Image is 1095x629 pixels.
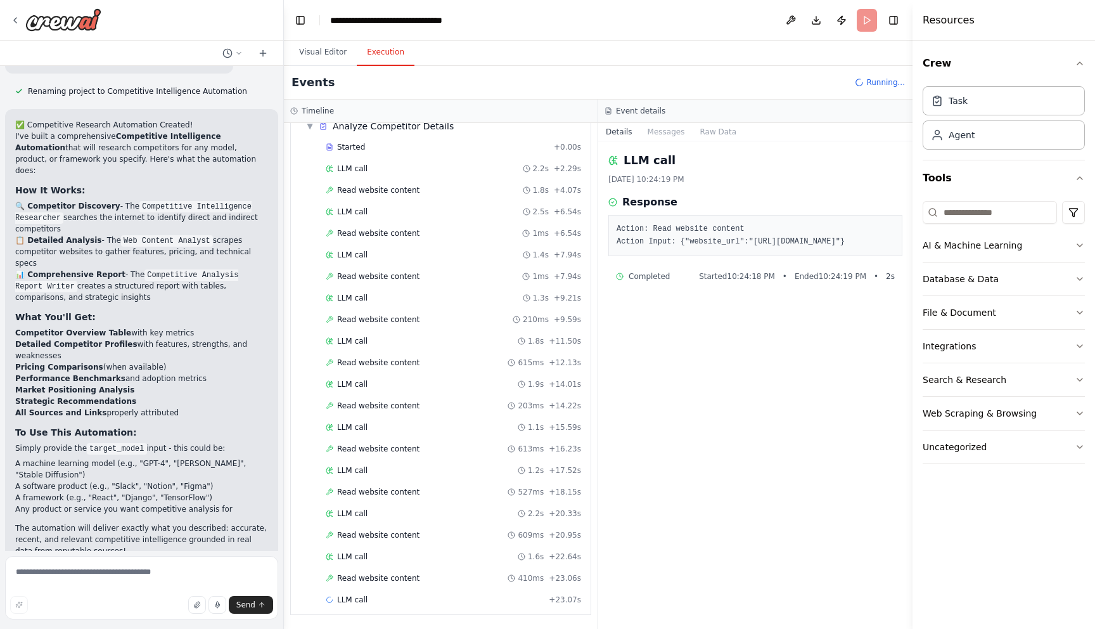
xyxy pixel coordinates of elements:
span: 1ms [532,271,549,282]
button: Integrations [923,330,1085,363]
span: + 15.59s [549,422,581,432]
strong: 📋 Detailed Analysis [15,236,102,245]
span: 1.9s [528,379,544,389]
li: - The searches the internet to identify direct and indirect competitors [15,200,268,235]
li: properly attributed [15,407,268,418]
div: [DATE] 10:24:19 PM [608,174,902,185]
span: 1ms [532,228,549,238]
pre: Action: Read website content Action Input: {"website_url":"[URL][DOMAIN_NAME]"} [617,223,894,248]
span: 1.8s [533,185,549,195]
span: Started [337,142,365,152]
span: LLM call [337,379,368,389]
span: 203ms [518,401,544,411]
span: 1.6s [528,552,544,562]
span: 2.2s [533,164,549,174]
code: target_model [87,443,146,455]
span: + 6.54s [554,207,581,217]
img: Logo [25,8,101,31]
span: ▼ [306,121,314,131]
h2: ✅ Competitive Research Automation Created! [15,119,268,131]
button: Hide right sidebar [885,11,902,29]
span: + 9.21s [554,293,581,303]
span: Read website content [337,314,419,325]
button: Search & Research [923,363,1085,396]
span: 2.5s [533,207,549,217]
h2: Events [291,74,335,91]
span: 613ms [518,444,544,454]
div: Search & Research [923,373,1006,386]
span: Started 10:24:18 PM [699,271,775,282]
button: AI & Machine Learning [923,229,1085,262]
span: LLM call [337,509,368,519]
span: + 20.33s [549,509,581,519]
strong: 📊 Comprehensive Report [15,270,125,279]
span: Completed [629,271,670,282]
span: + 16.23s [549,444,581,454]
li: with features, strengths, and weaknesses [15,339,268,361]
button: Send [229,596,273,614]
span: Send [236,600,255,610]
strong: Market Positioning Analysis [15,386,134,394]
span: LLM call [337,465,368,476]
li: and adoption metrics [15,373,268,384]
span: + 7.94s [554,271,581,282]
button: Upload files [188,596,206,614]
div: Crew [923,81,1085,160]
button: Click to speak your automation idea [208,596,226,614]
span: LLM call [337,293,368,303]
li: A machine learning model (e.g., "GPT-4", "[PERSON_NAME]", "Stable Diffusion") [15,458,268,481]
div: Tools [923,196,1085,474]
span: 609ms [518,530,544,540]
span: + 4.07s [554,185,581,195]
span: + 18.15s [549,487,581,497]
li: with key metrics [15,327,268,339]
strong: Competitive Intelligence Automation [15,132,221,152]
span: Renaming project to Competitive Intelligence Automation [28,86,247,96]
code: Competitive Analysis Report Writer [15,269,238,292]
button: Start a new chat [253,46,273,61]
span: 210ms [523,314,549,325]
span: + 20.95s [549,530,581,540]
div: Integrations [923,340,976,353]
strong: What You'll Get: [15,312,96,322]
span: • [783,271,787,282]
span: Read website content [337,401,419,411]
span: Read website content [337,271,419,282]
strong: To Use This Automation: [15,427,137,438]
li: (when available) [15,361,268,373]
strong: Strategic Recommendations [15,397,136,406]
span: 1.8s [528,336,544,346]
code: Competitive Intelligence Researcher [15,201,252,224]
span: LLM call [337,207,368,217]
span: Read website content [337,573,419,583]
li: A framework (e.g., "React", "Django", "TensorFlow") [15,492,268,503]
p: The automation will deliver exactly what you described: accurate, recent, and relevant competitiv... [15,522,268,557]
span: LLM call [337,595,368,605]
span: + 23.06s [549,573,581,583]
button: Messages [640,123,693,141]
span: + 14.22s [549,401,581,411]
h3: Timeline [302,106,334,116]
button: Visual Editor [289,39,357,66]
button: Crew [923,46,1085,81]
span: + 9.59s [554,314,581,325]
li: Any product or service you want competitive analysis for [15,503,268,515]
span: Ended 10:24:19 PM [795,271,866,282]
span: + 2.29s [554,164,581,174]
span: 2 s [886,271,895,282]
span: Read website content [337,444,419,454]
span: 527ms [518,487,544,497]
div: Task [949,94,968,107]
div: Database & Data [923,273,999,285]
span: 1.1s [528,422,544,432]
button: Details [598,123,640,141]
span: Read website content [337,228,419,238]
span: + 22.64s [549,552,581,562]
span: LLM call [337,552,368,562]
button: Raw Data [692,123,744,141]
strong: All Sources and Links [15,408,106,417]
span: Analyze Competitor Details [333,120,454,133]
strong: Performance Benchmarks [15,374,125,383]
span: 615ms [518,358,544,368]
code: Web Content Analyst [121,235,213,247]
